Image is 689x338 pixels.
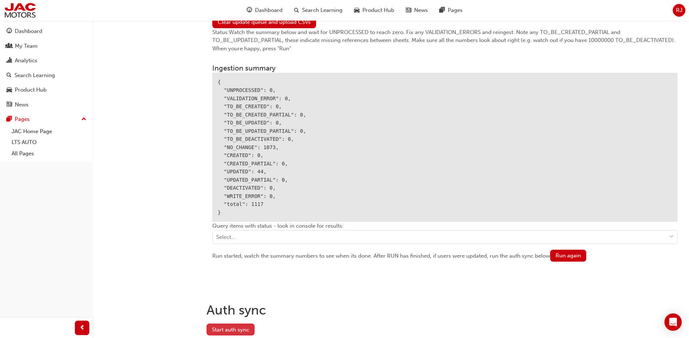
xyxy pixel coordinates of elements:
a: LTS AUTO [9,137,89,148]
div: Status: Watch the summary below and wait for UNPROCESSED to reach zero. Fix any VALIDATION_ERRORS... [212,28,677,53]
span: Product Hub [362,6,394,14]
span: pages-icon [7,116,12,123]
span: guage-icon [7,28,12,35]
a: Product Hub [3,83,89,97]
div: Run started, watch the summary numbers to see when its done. After RUN has finished, if users wer... [212,250,677,262]
span: prev-icon [80,324,85,333]
div: Select... [216,233,235,241]
span: down-icon [669,232,674,242]
button: Start auth sync [207,324,255,335]
a: news-iconNews [400,3,434,18]
a: pages-iconPages [434,3,468,18]
div: News [15,101,29,109]
h1: Auth sync [207,302,683,318]
button: Pages [3,113,89,126]
a: JAC Home Page [9,126,89,137]
a: All Pages [9,148,89,159]
button: Clear update queue and upload CSVs [212,16,316,28]
span: search-icon [7,72,12,79]
span: Pages [448,6,463,14]
a: News [3,98,89,111]
img: jac-portal [4,2,37,18]
span: Dashboard [255,6,282,14]
div: Query items with status - look in console for results: [212,222,677,250]
span: News [414,6,428,14]
a: guage-iconDashboard [241,3,288,18]
div: Product Hub [15,86,47,94]
a: Search Learning [3,69,89,82]
span: car-icon [7,87,12,93]
span: news-icon [406,6,411,15]
div: Open Intercom Messenger [664,313,682,331]
a: My Team [3,39,89,53]
span: pages-icon [439,6,445,15]
span: car-icon [354,6,360,15]
span: search-icon [294,6,299,15]
div: Dashboard [15,27,42,35]
a: Analytics [3,54,89,67]
h3: Ingestion summary [212,64,677,72]
button: RJ [673,4,685,17]
div: { "UNPROCESSED": 0, "VALIDATION_ERROR": 0, "TO_BE_CREATED": 0, "TO_BE_CREATED_PARTIAL": 0, "TO_BE... [212,73,677,222]
span: up-icon [81,115,86,124]
a: search-iconSearch Learning [288,3,348,18]
button: Run again [550,250,586,262]
a: Dashboard [3,25,89,38]
span: RJ [676,6,682,14]
span: chart-icon [7,58,12,64]
span: guage-icon [247,6,252,15]
button: DashboardMy TeamAnalyticsSearch LearningProduct HubNews [3,23,89,113]
div: Search Learning [14,71,55,80]
a: car-iconProduct Hub [348,3,400,18]
div: Analytics [15,56,37,65]
span: Search Learning [302,6,343,14]
div: Pages [15,115,30,123]
span: news-icon [7,102,12,108]
span: people-icon [7,43,12,50]
div: My Team [15,42,38,50]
